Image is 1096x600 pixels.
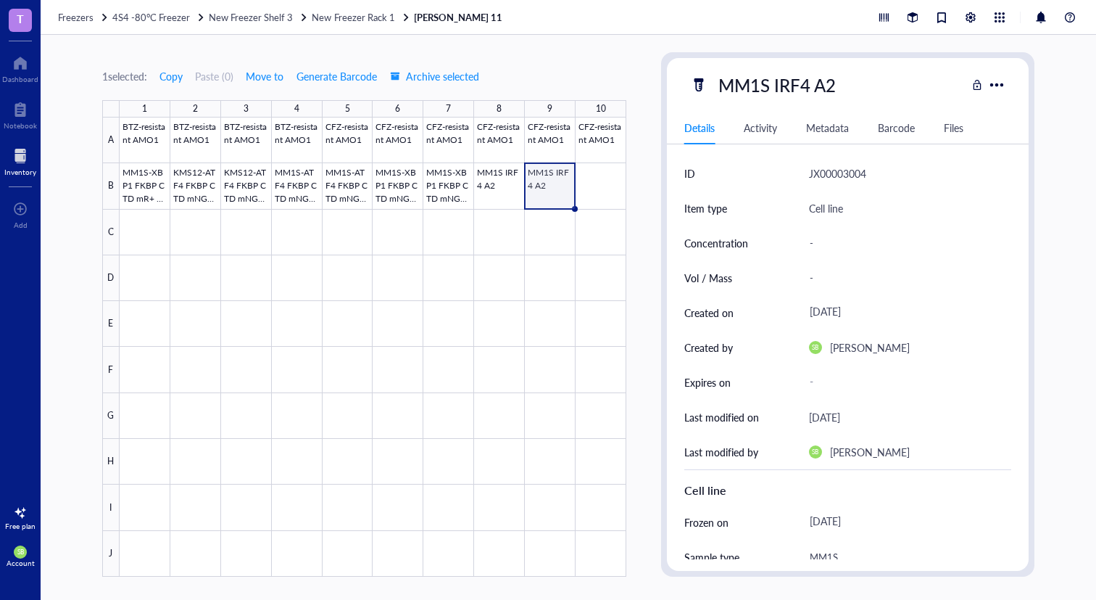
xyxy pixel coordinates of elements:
a: New Freezer Shelf 3New Freezer Rack 1 [209,11,410,24]
div: 2 [193,100,198,118]
div: Add [14,221,28,229]
div: MM1S IRF4 A2 [712,70,842,100]
span: SB [17,548,23,556]
div: Sample type [684,549,739,565]
button: Generate Barcode [296,65,378,88]
span: T [17,9,24,28]
div: Cell line [684,482,1011,499]
div: Concentration [684,235,748,251]
span: 4S4 -80°C Freezer [112,10,190,24]
div: A [102,118,120,163]
div: 1 [142,100,147,118]
div: [DATE] [803,300,1005,326]
div: 3 [244,100,249,118]
div: Last modified by [684,444,758,460]
div: J [102,531,120,577]
div: Frozen on [684,514,728,530]
div: Details [684,120,715,136]
div: - [803,369,1005,395]
span: New Freezer Shelf 3 [209,10,293,24]
div: F [102,347,120,393]
div: Free plan [5,522,36,530]
div: Vol / Mass [684,270,732,286]
div: I [102,485,120,530]
span: Freezers [58,10,94,24]
button: Paste (0) [195,65,233,88]
div: [PERSON_NAME] [830,339,910,356]
span: Archive selected [390,70,479,82]
div: MM1S [803,542,1005,572]
div: - [803,228,1005,258]
div: 8 [497,100,502,118]
a: Inventory [4,144,36,176]
div: G [102,393,120,439]
a: Notebook [4,98,37,130]
button: Copy [159,65,183,88]
div: H [102,439,120,485]
div: [PERSON_NAME] [830,443,910,461]
div: 1 selected: [102,68,147,84]
div: Files [944,120,963,136]
div: Expires on [684,374,731,390]
a: Dashboard [2,52,38,83]
div: 5 [345,100,350,118]
div: Created by [684,340,733,356]
div: B [102,163,120,209]
div: E [102,301,120,347]
div: Created on [684,305,734,321]
div: Cell line [809,200,843,217]
span: Generate Barcode [296,70,377,82]
div: 6 [395,100,400,118]
div: Notebook [4,121,37,130]
div: 7 [446,100,451,118]
div: ID [684,165,695,181]
div: JX00003004 [809,165,866,182]
div: Account [7,559,35,567]
button: Move to [245,65,284,88]
div: C [102,210,120,255]
div: Last modified on [684,409,759,425]
button: Archive selected [389,65,480,88]
span: SB [812,344,818,351]
div: Metadata [806,120,849,136]
div: Activity [744,120,777,136]
div: - [803,263,1005,293]
span: SB [812,448,818,456]
div: Inventory [4,168,36,176]
div: Barcode [878,120,915,136]
span: Copy [159,70,183,82]
span: New Freezer Rack 1 [312,10,394,24]
div: 10 [596,100,606,118]
div: Dashboard [2,75,38,83]
a: 4S4 -80°C Freezer [112,11,206,24]
div: [DATE] [809,408,840,426]
div: D [102,255,120,301]
div: [DATE] [803,509,1005,535]
div: 9 [547,100,552,118]
div: Item type [684,200,727,216]
span: Move to [246,70,283,82]
div: 4 [294,100,299,118]
a: Freezers [58,11,109,24]
a: [PERSON_NAME] 11 [414,11,505,24]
